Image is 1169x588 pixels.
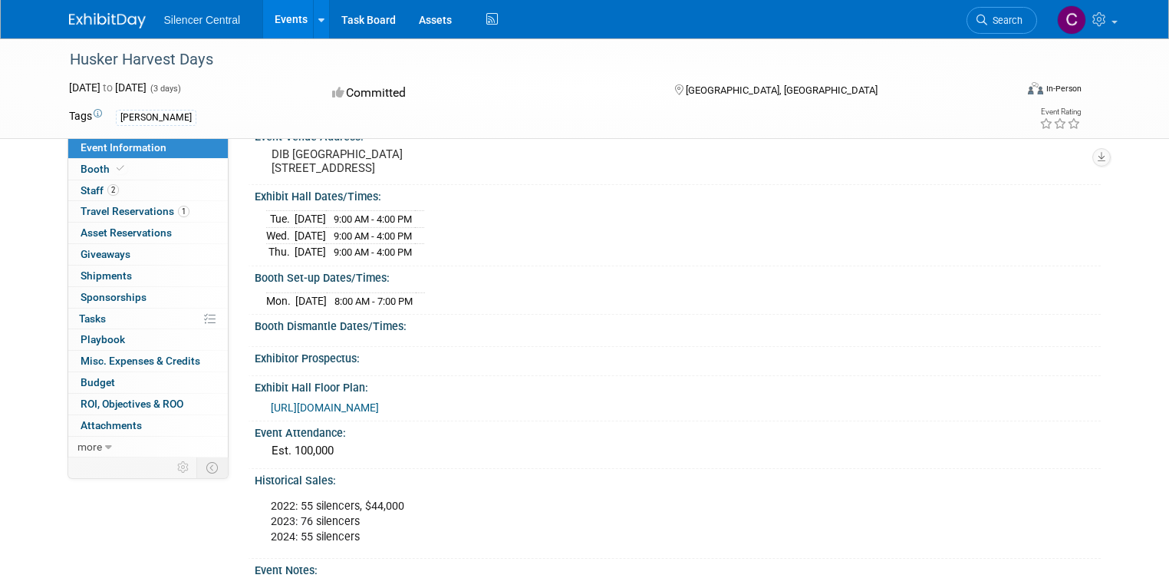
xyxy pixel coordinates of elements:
a: Sponsorships [68,287,228,308]
pre: DIB [GEOGRAPHIC_DATA] [STREET_ADDRESS] [272,147,591,175]
a: more [68,437,228,458]
span: Event Information [81,141,166,154]
a: Travel Reservations1 [68,201,228,222]
span: 9:00 AM - 4:00 PM [334,230,412,242]
img: Carin Froehlich [1057,5,1086,35]
span: (3 days) [149,84,181,94]
span: Giveaways [81,248,130,260]
span: ROI, Objectives & ROO [81,398,183,410]
span: 9:00 AM - 4:00 PM [334,246,412,258]
div: Booth Set-up Dates/Times: [255,266,1101,286]
span: Booth [81,163,127,175]
img: ExhibitDay [69,13,146,28]
a: Playbook [68,329,228,350]
div: 2022: 55 silencers, $44,000 2023: 76 silencers 2024: 55 silencers [260,491,935,553]
div: Event Rating [1039,108,1081,116]
div: Event Format [932,80,1082,103]
span: 2 [107,184,119,196]
td: [DATE] [295,292,327,309]
span: Shipments [81,269,132,282]
div: Exhibitor Prospectus: [255,347,1101,366]
span: Tasks [79,312,106,325]
a: Event Information [68,137,228,158]
td: [DATE] [295,244,326,260]
a: Budget [68,372,228,393]
span: Staff [81,184,119,197]
a: Search [966,7,1037,34]
a: Staff2 [68,180,228,201]
td: Tue. [266,211,295,228]
a: Giveaways [68,244,228,265]
div: Exhibit Hall Floor Plan: [255,376,1101,395]
a: Shipments [68,266,228,286]
span: Misc. Expenses & Credits [81,355,200,367]
a: Tasks [68,309,228,329]
span: 8:00 AM - 7:00 PM [334,296,413,307]
span: more [77,441,102,453]
span: [DATE] [DATE] [69,81,147,94]
td: Wed. [266,227,295,244]
div: [PERSON_NAME] [116,110,196,126]
span: 9:00 AM - 4:00 PM [334,213,412,225]
td: [DATE] [295,227,326,244]
img: Format-Inperson.png [1028,82,1043,94]
td: Toggle Event Tabs [196,458,228,477]
td: Mon. [266,292,295,309]
div: Event Attendance: [255,421,1101,441]
div: Historical Sales: [255,469,1101,488]
span: Search [987,15,1022,26]
span: Sponsorships [81,291,147,303]
span: Silencer Central [164,14,241,26]
div: In-Person [1046,83,1082,94]
span: to [100,81,115,94]
div: Exhibit Hall Dates/Times: [255,185,1101,204]
td: [DATE] [295,211,326,228]
div: Committed [328,80,650,107]
span: [GEOGRAPHIC_DATA], [GEOGRAPHIC_DATA] [686,84,878,96]
a: Attachments [68,415,228,436]
span: Attachments [81,419,142,431]
a: Booth [68,159,228,180]
div: Booth Dismantle Dates/Times: [255,315,1101,334]
a: ROI, Objectives & ROO [68,394,228,415]
td: Thu. [266,244,295,260]
i: Booth reservation complete [117,164,124,173]
a: [URL][DOMAIN_NAME] [271,401,379,414]
span: Asset Reservations [81,226,172,239]
span: Budget [81,376,115,388]
a: Misc. Expenses & Credits [68,351,228,372]
span: Playbook [81,333,125,345]
span: 1 [178,206,189,217]
div: Husker Harvest Days [64,46,996,74]
td: Personalize Event Tab Strip [170,458,197,477]
td: Tags [69,108,102,126]
div: Event Notes: [255,559,1101,578]
span: Travel Reservations [81,205,189,217]
a: Asset Reservations [68,223,228,243]
div: Est. 100,000 [266,439,1089,463]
